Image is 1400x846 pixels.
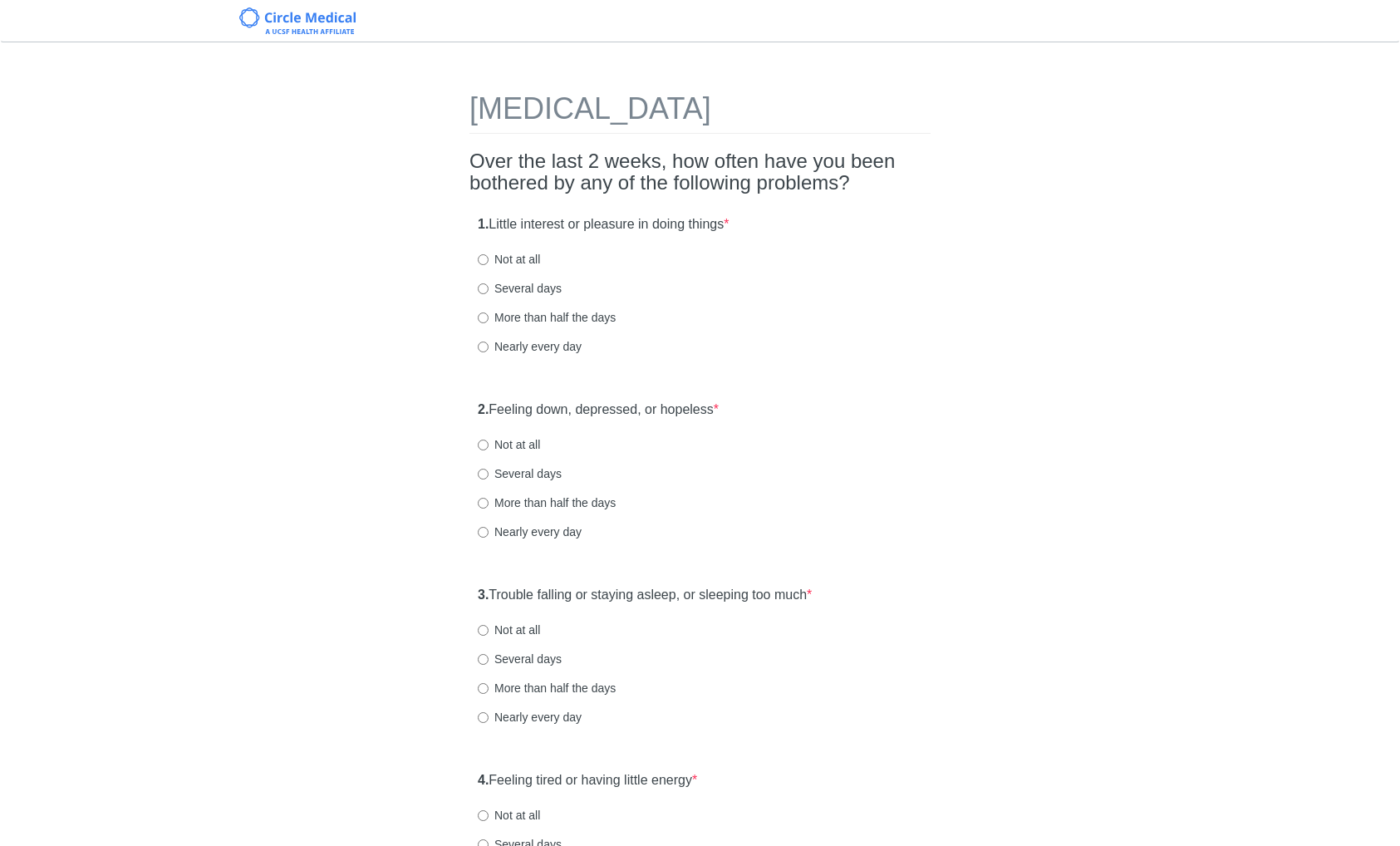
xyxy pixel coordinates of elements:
[478,771,697,790] label: Feeling tired or having little energy
[469,150,931,194] h2: Over the last 2 weeks, how often have you been bothered by any of the following problems?
[478,586,812,605] label: Trouble falling or staying asleep, or sleeping too much
[478,342,489,352] input: Nearly every day
[478,309,616,326] label: More than half the days
[478,524,582,540] label: Nearly every day
[478,773,489,787] strong: 4.
[478,527,489,538] input: Nearly every day
[478,807,540,824] label: Not at all
[478,401,719,420] label: Feeling down, depressed, or hopeless
[478,588,489,602] strong: 3.
[478,622,540,638] label: Not at all
[478,338,582,355] label: Nearly every day
[478,680,616,696] label: More than half the days
[478,251,540,268] label: Not at all
[478,440,489,450] input: Not at all
[478,709,582,725] label: Nearly every day
[478,712,489,723] input: Nearly every day
[478,494,616,511] label: More than half the days
[478,215,729,234] label: Little interest or pleasure in doing things
[478,654,489,665] input: Several days
[478,625,489,636] input: Not at all
[478,217,489,231] strong: 1.
[478,651,562,667] label: Several days
[469,92,931,134] h1: [MEDICAL_DATA]
[478,436,540,453] label: Not at all
[478,283,489,294] input: Several days
[478,280,562,297] label: Several days
[478,469,489,480] input: Several days
[478,810,489,821] input: Not at all
[478,498,489,509] input: More than half the days
[239,7,356,34] img: Circle Medical Logo
[478,312,489,323] input: More than half the days
[478,683,489,694] input: More than half the days
[478,254,489,265] input: Not at all
[478,465,562,482] label: Several days
[478,402,489,416] strong: 2.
